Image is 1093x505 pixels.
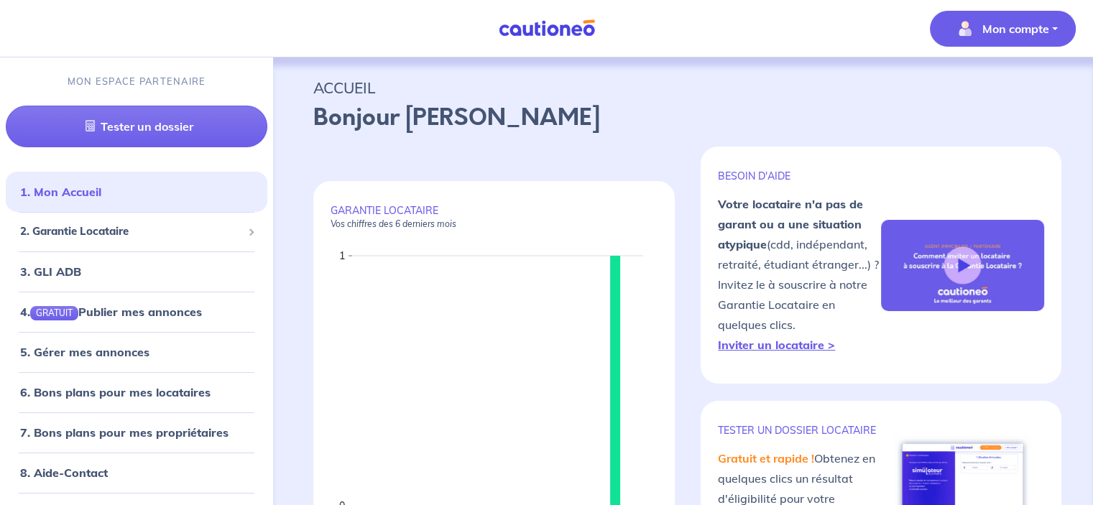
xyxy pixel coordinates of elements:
[339,249,345,262] text: 1
[6,297,267,326] div: 4.GRATUITPublier mes annonces
[6,218,267,246] div: 2. Garantie Locataire
[718,424,881,437] p: TESTER un dossier locataire
[930,11,1076,47] button: illu_account_valid_menu.svgMon compte
[718,451,814,465] em: Gratuit et rapide !
[20,425,229,440] a: 7. Bons plans pour mes propriétaires
[718,170,881,182] p: BESOIN D'AIDE
[20,385,211,399] a: 6. Bons plans pour mes locataires
[718,338,835,352] a: Inviter un locataire >
[6,177,267,206] div: 1. Mon Accueil
[982,20,1049,37] p: Mon compte
[718,194,881,355] p: (cdd, indépendant, retraité, étudiant étranger...) ? Invitez le à souscrire à notre Garantie Loca...
[20,465,108,480] a: 8. Aide-Contact
[954,17,977,40] img: illu_account_valid_menu.svg
[881,220,1044,312] img: video-gli-new-none.jpg
[20,185,101,199] a: 1. Mon Accueil
[6,257,267,286] div: 3. GLI ADB
[6,106,267,147] a: Tester un dossier
[20,345,149,359] a: 5. Gérer mes annonces
[331,218,456,229] em: Vos chiffres des 6 derniers mois
[6,378,267,407] div: 6. Bons plans pour mes locataires
[20,223,242,240] span: 2. Garantie Locataire
[6,458,267,487] div: 8. Aide-Contact
[718,197,863,251] strong: Votre locataire n'a pas de garant ou a une situation atypique
[6,418,267,447] div: 7. Bons plans pour mes propriétaires
[20,264,81,279] a: 3. GLI ADB
[313,75,1053,101] p: ACCUEIL
[493,19,601,37] img: Cautioneo
[68,75,206,88] p: MON ESPACE PARTENAIRE
[331,204,658,230] p: GARANTIE LOCATAIRE
[313,101,1053,135] p: Bonjour [PERSON_NAME]
[6,338,267,366] div: 5. Gérer mes annonces
[20,305,202,319] a: 4.GRATUITPublier mes annonces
